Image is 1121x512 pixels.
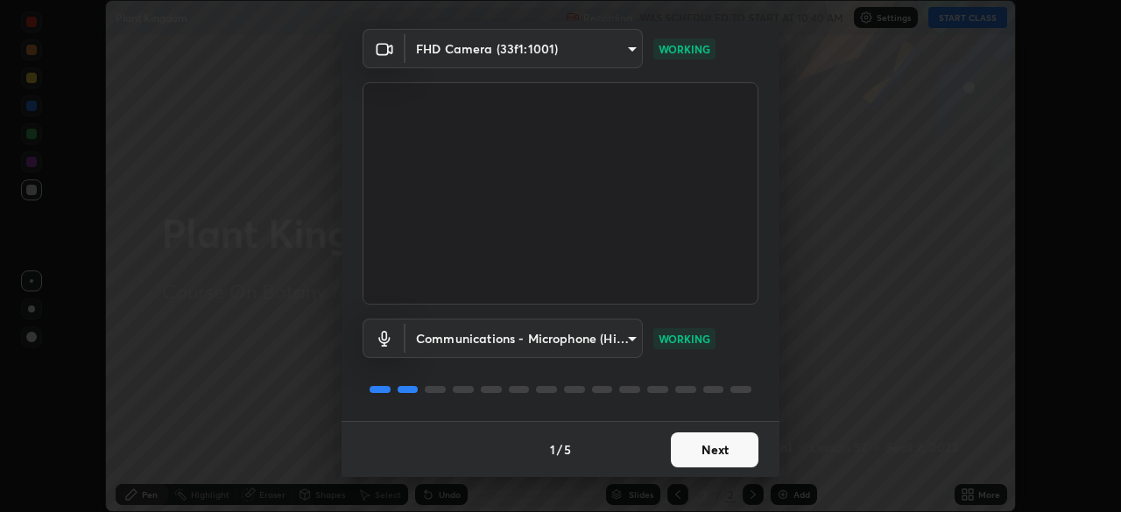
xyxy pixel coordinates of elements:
p: WORKING [659,331,710,347]
button: Next [671,432,758,467]
p: WORKING [659,41,710,57]
div: FHD Camera (33f1:1001) [405,319,643,358]
h4: / [557,440,562,459]
div: FHD Camera (33f1:1001) [405,29,643,68]
h4: 1 [550,440,555,459]
h4: 5 [564,440,571,459]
